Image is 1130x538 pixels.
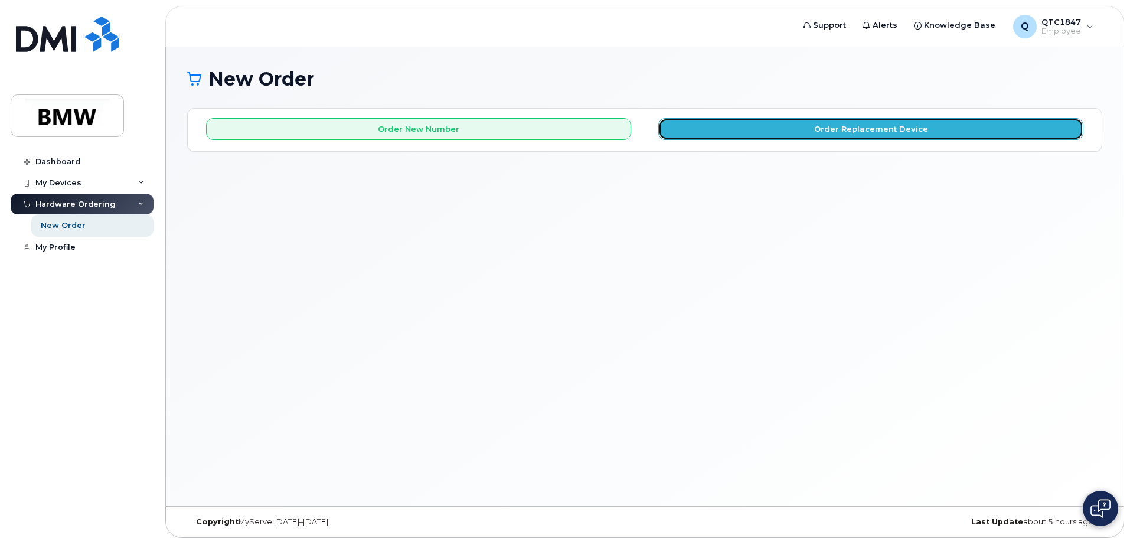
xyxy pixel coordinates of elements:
[658,118,1083,140] button: Order Replacement Device
[971,517,1023,526] strong: Last Update
[187,517,492,527] div: MyServe [DATE]–[DATE]
[1090,499,1111,518] img: Open chat
[206,118,631,140] button: Order New Number
[797,517,1102,527] div: about 5 hours ago
[187,69,1102,89] h1: New Order
[196,517,239,526] strong: Copyright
